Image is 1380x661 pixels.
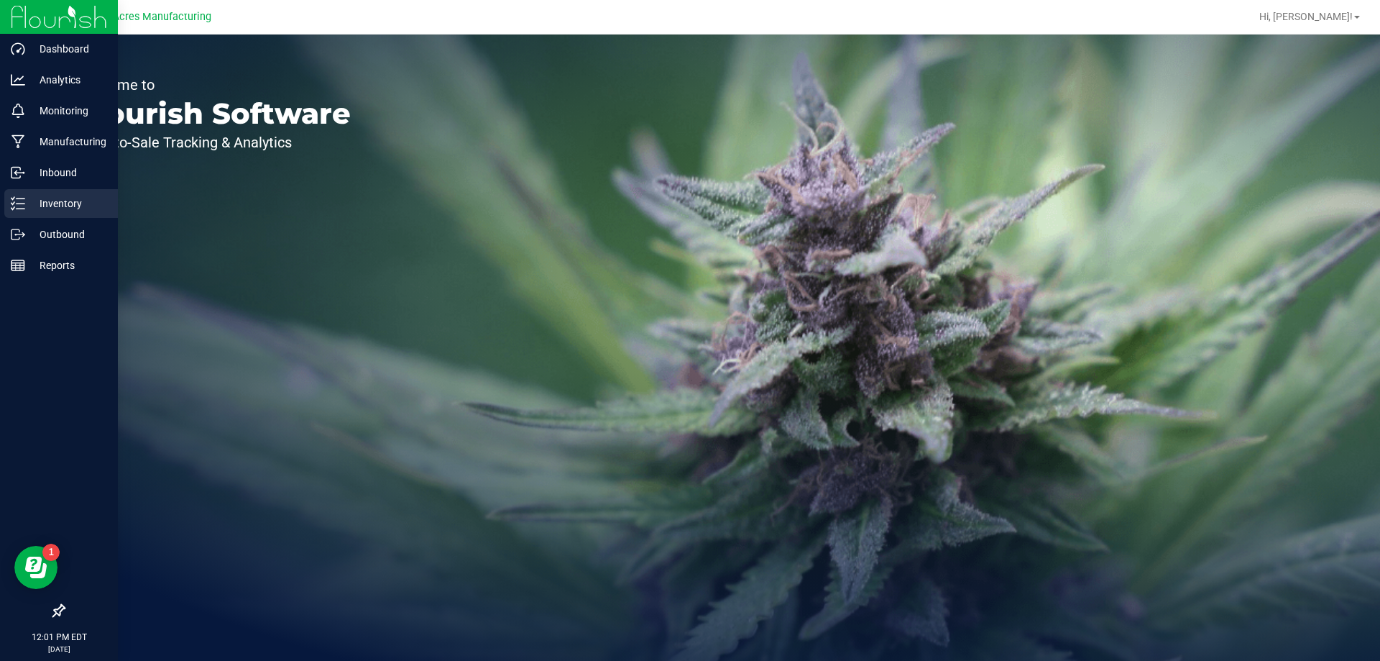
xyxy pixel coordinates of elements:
[78,78,351,92] p: Welcome to
[11,73,25,87] inline-svg: Analytics
[6,644,111,655] p: [DATE]
[25,102,111,119] p: Monitoring
[6,631,111,644] p: 12:01 PM EDT
[25,257,111,274] p: Reports
[11,258,25,273] inline-svg: Reports
[11,196,25,211] inline-svg: Inventory
[25,195,111,212] p: Inventory
[78,135,351,150] p: Seed-to-Sale Tracking & Analytics
[82,11,211,23] span: Green Acres Manufacturing
[25,71,111,88] p: Analytics
[1259,11,1353,22] span: Hi, [PERSON_NAME]!
[11,42,25,56] inline-svg: Dashboard
[78,99,351,128] p: Flourish Software
[11,104,25,118] inline-svg: Monitoring
[14,546,57,589] iframe: Resource center
[25,40,111,58] p: Dashboard
[11,165,25,180] inline-svg: Inbound
[25,226,111,243] p: Outbound
[42,544,60,561] iframe: Resource center unread badge
[25,133,111,150] p: Manufacturing
[11,135,25,149] inline-svg: Manufacturing
[25,164,111,181] p: Inbound
[11,227,25,242] inline-svg: Outbound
